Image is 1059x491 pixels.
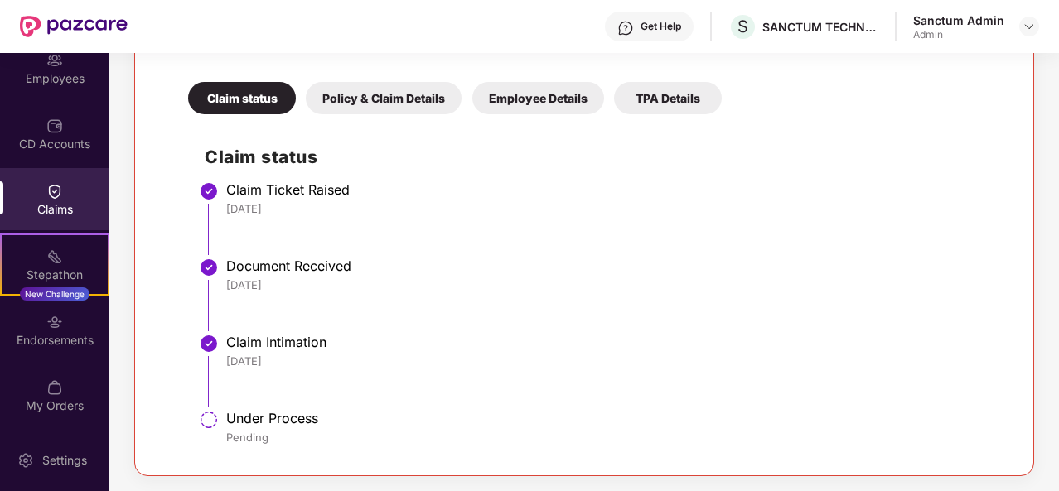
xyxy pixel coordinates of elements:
div: TPA Details [614,82,722,114]
div: Get Help [641,20,681,33]
img: svg+xml;base64,PHN2ZyBpZD0iRW1wbG95ZWVzIiB4bWxucz0iaHR0cDovL3d3dy53My5vcmcvMjAwMC9zdmciIHdpZHRoPS... [46,52,63,69]
div: [DATE] [226,201,997,216]
div: Admin [913,28,1004,41]
img: svg+xml;base64,PHN2ZyBpZD0iQ0RfQWNjb3VudHMiIGRhdGEtbmFtZT0iQ0QgQWNjb3VudHMiIHhtbG5zPSJodHRwOi8vd3... [46,118,63,134]
div: Employee Details [472,82,604,114]
img: svg+xml;base64,PHN2ZyBpZD0iU2V0dGluZy0yMHgyMCIgeG1sbnM9Imh0dHA6Ly93d3cudzMub3JnLzIwMDAvc3ZnIiB3aW... [17,452,34,469]
img: svg+xml;base64,PHN2ZyBpZD0iSGVscC0zMngzMiIgeG1sbnM9Imh0dHA6Ly93d3cudzMub3JnLzIwMDAvc3ZnIiB3aWR0aD... [617,20,634,36]
div: Settings [37,452,92,469]
h2: Claim status [205,143,997,171]
div: Stepathon [2,267,108,283]
div: [DATE] [226,354,997,368]
div: Pending [226,430,997,445]
div: Document Received [226,258,997,274]
div: Claim status [188,82,296,114]
div: Under Process [226,410,997,426]
div: Sanctum Admin [913,12,1004,28]
img: svg+xml;base64,PHN2ZyB4bWxucz0iaHR0cDovL3d3dy53My5vcmcvMjAwMC9zdmciIHdpZHRoPSIyMSIgaGVpZ2h0PSIyMC... [46,248,63,265]
img: svg+xml;base64,PHN2ZyBpZD0iRW5kb3JzZW1lbnRzIiB4bWxucz0iaHR0cDovL3d3dy53My5vcmcvMjAwMC9zdmciIHdpZH... [46,314,63,330]
div: New Challenge [20,287,89,301]
img: svg+xml;base64,PHN2ZyBpZD0iU3RlcC1Eb25lLTMyeDMyIiB4bWxucz0iaHR0cDovL3d3dy53My5vcmcvMjAwMC9zdmciIH... [199,181,219,201]
span: S [737,17,748,36]
img: svg+xml;base64,PHN2ZyBpZD0iU3RlcC1Eb25lLTMyeDMyIiB4bWxucz0iaHR0cDovL3d3dy53My5vcmcvMjAwMC9zdmciIH... [199,258,219,277]
img: svg+xml;base64,PHN2ZyBpZD0iQ2xhaW0iIHhtbG5zPSJodHRwOi8vd3d3LnczLm9yZy8yMDAwL3N2ZyIgd2lkdGg9IjIwIi... [46,183,63,200]
div: SANCTUM TECHNOLOGIES P LTD [762,19,878,35]
div: Policy & Claim Details [306,82,462,114]
img: svg+xml;base64,PHN2ZyBpZD0iRHJvcGRvd24tMzJ4MzIiIHhtbG5zPSJodHRwOi8vd3d3LnczLm9yZy8yMDAwL3N2ZyIgd2... [1023,20,1036,33]
img: svg+xml;base64,PHN2ZyBpZD0iU3RlcC1QZW5kaW5nLTMyeDMyIiB4bWxucz0iaHR0cDovL3d3dy53My5vcmcvMjAwMC9zdm... [199,410,219,430]
div: Claim Intimation [226,334,997,350]
img: New Pazcare Logo [20,16,128,37]
div: [DATE] [226,277,997,292]
div: Claim Ticket Raised [226,181,997,198]
img: svg+xml;base64,PHN2ZyBpZD0iU3RlcC1Eb25lLTMyeDMyIiB4bWxucz0iaHR0cDovL3d3dy53My5vcmcvMjAwMC9zdmciIH... [199,334,219,354]
img: svg+xml;base64,PHN2ZyBpZD0iTXlfT3JkZXJzIiBkYXRhLW5hbWU9Ik15IE9yZGVycyIgeG1sbnM9Imh0dHA6Ly93d3cudz... [46,379,63,396]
